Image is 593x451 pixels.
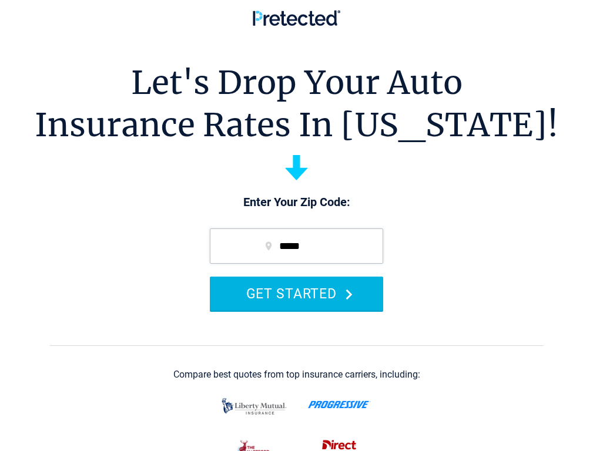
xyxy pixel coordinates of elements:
img: liberty [219,392,290,420]
div: Compare best quotes from top insurance carriers, including: [173,369,420,380]
button: GET STARTED [210,277,383,310]
img: progressive [308,400,371,409]
input: zip code [210,228,383,264]
p: Enter Your Zip Code: [198,194,395,211]
h1: Let's Drop Your Auto Insurance Rates In [US_STATE]! [35,62,558,146]
img: Pretected Logo [253,10,340,26]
